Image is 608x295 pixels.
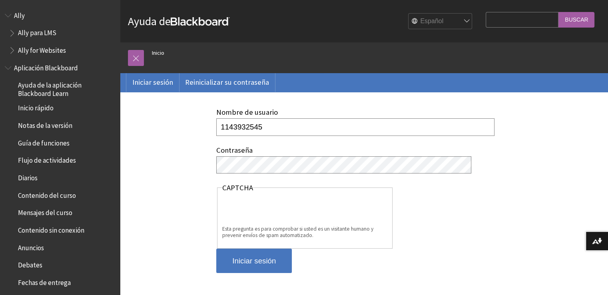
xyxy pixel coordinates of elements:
[18,241,44,252] span: Anuncios
[18,44,66,54] span: Ally for Websites
[18,259,42,269] span: Debates
[14,61,78,72] span: Aplicación Blackboard
[18,206,72,217] span: Mensajes del curso
[222,183,253,192] legend: CAPTCHA
[18,276,71,287] span: Fechas de entrega
[18,102,54,112] span: Inicio rápido
[216,108,278,117] label: Nombre de usuario
[18,119,72,130] span: Notas de la versión
[222,226,387,238] div: Esta pregunta es para comprobar si usted es un visitante humano y prevenir envíos de spam automat...
[5,9,115,57] nav: Book outline for Anthology Ally Help
[152,48,164,58] a: Inicio
[171,17,230,26] strong: Blackboard
[18,171,38,182] span: Diarios
[18,26,56,37] span: Ally para LMS
[216,146,253,155] label: Contraseña
[558,12,594,28] input: Buscar
[216,249,292,273] input: Iniciar sesión
[126,73,179,92] a: Iniciar sesión
[128,14,230,28] a: Ayuda deBlackboard
[18,136,70,147] span: Guía de funciones
[18,154,76,165] span: Flujo de actividades
[14,9,25,20] span: Ally
[18,79,114,98] span: Ayuda de la aplicación Blackboard Learn
[18,189,76,199] span: Contenido del curso
[409,14,472,30] select: Site Language Selector
[18,223,84,234] span: Contenido sin conexión
[179,73,275,92] a: Reinicializar su contraseña
[222,195,344,226] iframe: reCAPTCHA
